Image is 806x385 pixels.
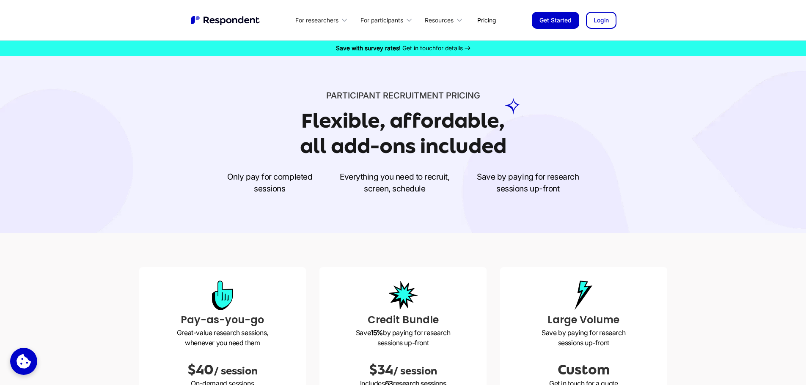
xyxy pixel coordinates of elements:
[326,312,480,328] h3: Credit Bundle
[477,171,579,194] p: Save by paying for research sessions up-front
[187,362,214,377] span: $40
[190,15,262,26] a: home
[214,365,258,377] span: / session
[295,16,338,25] div: For researchers
[146,312,300,328] h3: Pay-as-you-go
[371,328,383,337] strong: 15%
[340,171,449,194] p: Everything you need to recruit, screen, schedule
[532,12,579,29] a: Get Started
[336,44,463,52] div: for details
[369,362,393,377] span: $34
[446,90,480,101] span: PRICING
[326,90,444,101] span: Participant recruitment
[360,16,403,25] div: For participants
[227,171,312,194] p: Only pay for completed sessions
[300,109,506,158] h1: Flexible, affordable, all add-ons included
[190,15,262,26] img: Untitled UI logotext
[470,10,503,30] a: Pricing
[393,365,437,377] span: / session
[507,312,660,328] h3: Large Volume
[586,12,616,29] a: Login
[146,328,300,348] p: Great-value research sessions, whenever you need them
[507,328,660,348] p: Save by paying for research sessions up-front
[336,44,401,52] strong: Save with survey rates!
[291,10,355,30] div: For researchers
[420,10,470,30] div: Resources
[558,362,610,377] span: Custom
[326,328,480,348] p: Save by paying for research sessions up-front
[355,10,420,30] div: For participants
[425,16,454,25] div: Resources
[402,44,436,52] span: Get in touch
